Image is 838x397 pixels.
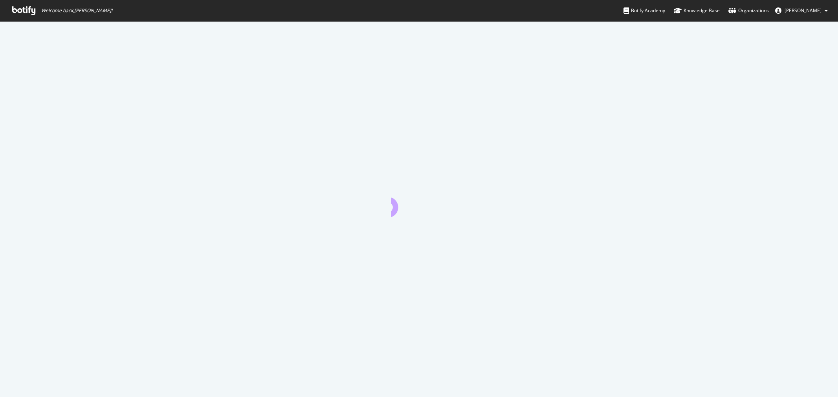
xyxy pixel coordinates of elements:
[785,7,821,14] span: Heather Cordonnier
[41,7,112,14] span: Welcome back, [PERSON_NAME] !
[769,4,834,17] button: [PERSON_NAME]
[391,189,447,217] div: animation
[728,7,769,15] div: Organizations
[674,7,720,15] div: Knowledge Base
[623,7,665,15] div: Botify Academy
